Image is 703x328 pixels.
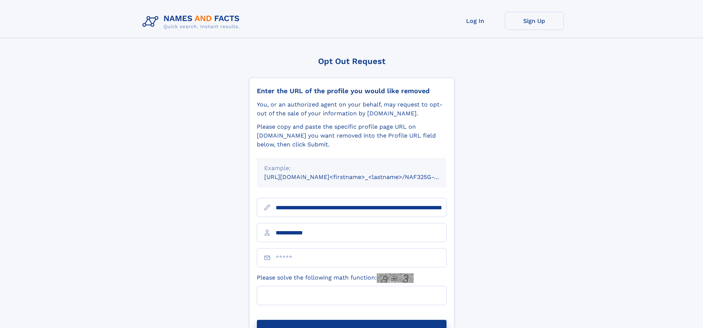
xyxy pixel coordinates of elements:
img: Logo Names and Facts [139,12,246,32]
a: Log In [446,12,505,30]
div: You, or an authorized agent on your behalf, may request to opt-out of the sale of your informatio... [257,100,447,118]
div: Example: [264,164,439,173]
label: Please solve the following math function: [257,273,414,283]
div: Please copy and paste the specific profile page URL on [DOMAIN_NAME] you want removed into the Pr... [257,122,447,149]
a: Sign Up [505,12,564,30]
div: Opt Out Request [249,57,454,66]
div: Enter the URL of the profile you would like removed [257,87,447,95]
small: [URL][DOMAIN_NAME]<firstname>_<lastname>/NAF325G-xxxxxxxx [264,173,461,180]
